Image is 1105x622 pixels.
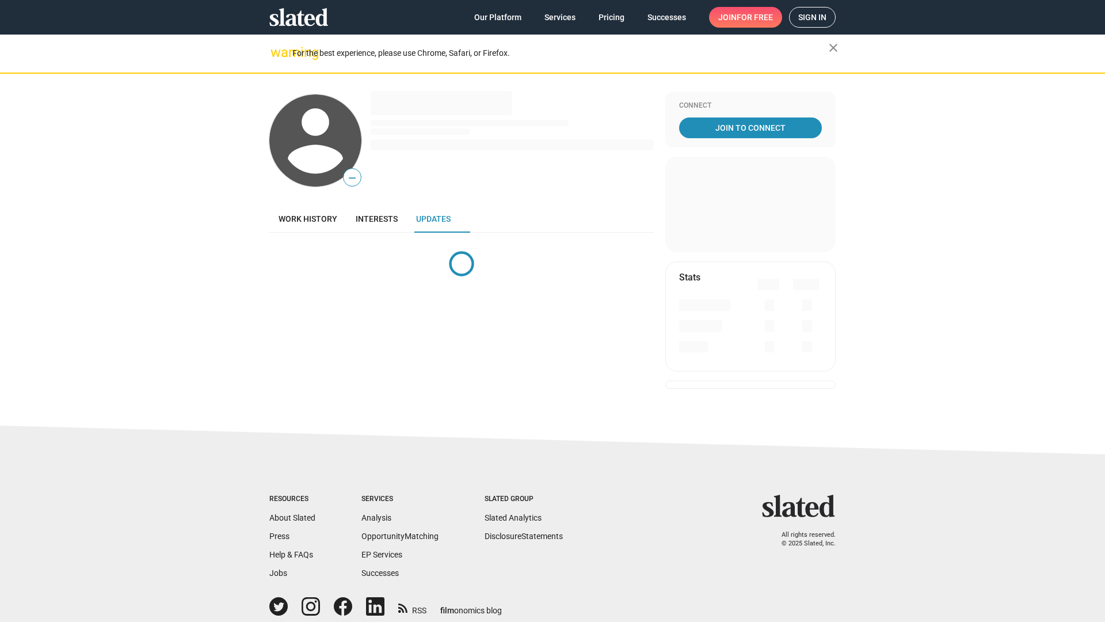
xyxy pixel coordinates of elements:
a: OpportunityMatching [361,532,439,541]
mat-card-title: Stats [679,271,700,283]
a: Help & FAQs [269,550,313,559]
span: for free [737,7,773,28]
a: filmonomics blog [440,596,502,616]
a: Pricing [589,7,634,28]
span: Services [544,7,576,28]
a: Joinfor free [709,7,782,28]
span: Pricing [599,7,624,28]
div: Resources [269,495,315,504]
div: Slated Group [485,495,563,504]
span: Successes [647,7,686,28]
div: Connect [679,101,822,111]
span: Join To Connect [681,117,820,138]
span: Our Platform [474,7,521,28]
a: Press [269,532,289,541]
a: Our Platform [465,7,531,28]
a: Join To Connect [679,117,822,138]
span: Join [718,7,773,28]
a: Slated Analytics [485,513,542,522]
div: For the best experience, please use Chrome, Safari, or Firefox. [292,45,829,61]
p: All rights reserved. © 2025 Slated, Inc. [769,531,836,548]
a: Updates [407,205,460,233]
a: Jobs [269,568,287,578]
a: Successes [638,7,695,28]
a: EP Services [361,550,402,559]
a: RSS [398,598,426,616]
span: — [344,170,361,185]
mat-icon: close [826,41,840,55]
span: Work history [279,214,337,223]
a: Sign in [789,7,836,28]
a: Successes [361,568,399,578]
a: Work history [269,205,346,233]
span: Interests [356,214,398,223]
a: Services [535,7,585,28]
span: film [440,606,454,615]
a: About Slated [269,513,315,522]
a: Analysis [361,513,391,522]
div: Services [361,495,439,504]
a: Interests [346,205,407,233]
span: Updates [416,214,451,223]
span: Sign in [798,7,826,27]
mat-icon: warning [270,45,284,59]
a: DisclosureStatements [485,532,563,541]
